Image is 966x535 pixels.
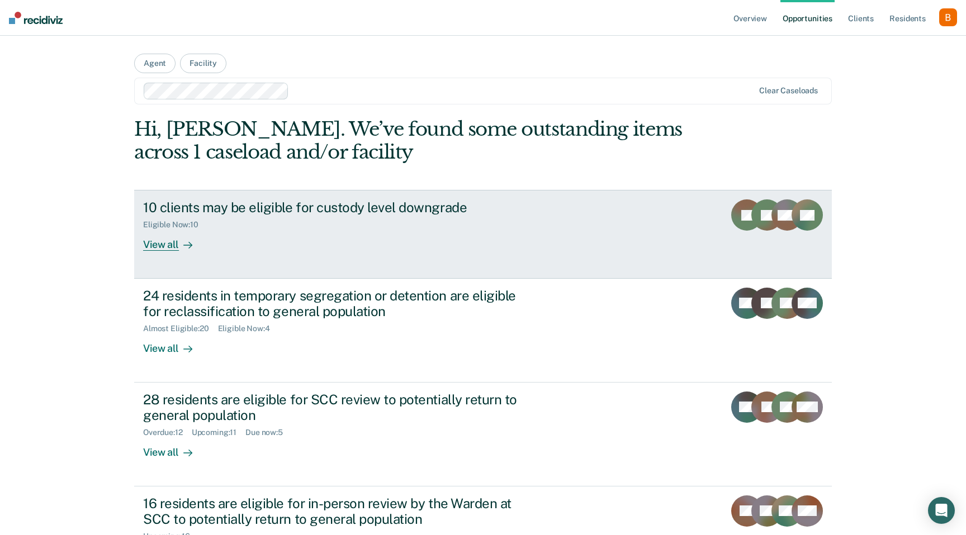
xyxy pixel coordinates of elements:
[134,54,176,73] button: Agent
[143,230,206,251] div: View all
[143,333,206,355] div: View all
[928,497,955,524] div: Open Intercom Messenger
[180,54,226,73] button: Facility
[9,12,63,24] img: Recidiviz
[245,428,292,437] div: Due now : 5
[143,199,536,216] div: 10 clients may be eligible for custody level downgrade
[192,428,246,437] div: Upcoming : 11
[143,220,207,230] div: Eligible Now : 10
[759,86,818,95] div: Clear caseloads
[143,437,206,459] div: View all
[143,324,218,333] div: Almost Eligible : 20
[134,190,832,278] a: 10 clients may be eligible for custody level downgradeEligible Now:10View all
[134,383,832,486] a: 28 residents are eligible for SCC review to potentially return to general populationOverdue:12Upc...
[143,288,536,320] div: 24 residents in temporary segregation or detention are eligible for reclassification to general p...
[143,391,536,424] div: 28 residents are eligible for SCC review to potentially return to general population
[134,279,832,383] a: 24 residents in temporary segregation or detention are eligible for reclassification to general p...
[143,428,192,437] div: Overdue : 12
[143,495,536,528] div: 16 residents are eligible for in-person review by the Warden at SCC to potentially return to gene...
[134,118,692,164] div: Hi, [PERSON_NAME]. We’ve found some outstanding items across 1 caseload and/or facility
[218,324,279,333] div: Eligible Now : 4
